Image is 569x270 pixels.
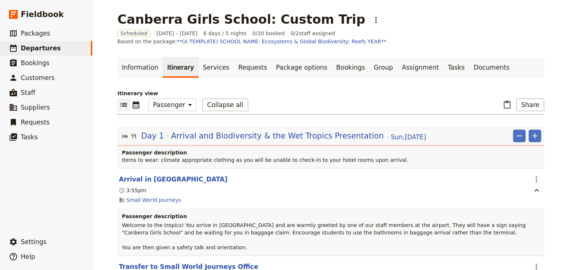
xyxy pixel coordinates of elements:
span: Bookings [21,59,49,67]
span: Based on the package: [117,38,386,45]
span: [DATE] – [DATE] [156,30,197,37]
button: Edit day information [122,130,426,141]
span: Scheduled [117,30,150,37]
span: Welcome to the tropics! You arrive in [GEOGRAPHIC_DATA] and are warmly greeted by one of our staf... [122,222,528,250]
span: Staff [21,89,36,96]
a: Bookings [332,57,369,78]
span: Day 1 [141,130,164,141]
button: Actions [530,173,543,186]
button: Add [529,130,541,142]
a: Itinerary [163,57,198,78]
a: Package options [272,57,332,78]
a: Small World Journeys [126,196,181,204]
a: Documents [469,57,514,78]
a: Requests [234,57,272,78]
button: Remove [513,130,526,142]
h4: Passenger description [122,149,541,156]
button: Share [516,99,544,111]
p: Itinerary view [117,90,544,97]
a: Group [369,57,397,78]
span: Items to wear: climate appropriate clothing as you will be unable to check-in to your hotel rooms... [122,157,408,163]
span: Help [21,253,35,260]
button: List view [117,99,130,111]
span: Requests [21,119,50,126]
a: **(A TEMPLATE) SCHOOL NAME: Ecosystems & Global Biodiversity: Reefs YEAR** [177,39,386,44]
button: Edit this itinerary item [119,175,227,184]
span: 0/20 booked [253,30,285,37]
button: Actions [370,14,382,26]
span: Departures [21,44,61,52]
span: Arrival and Biodiversity & the Wet Tropics Presentation [171,130,384,141]
span: Settings [21,238,47,246]
span: Customers [21,74,54,81]
span: 6 days / 5 nights [203,30,247,37]
div: 3:55pm [119,187,146,194]
span: 0 / 2 staff assigned [291,30,335,37]
a: Services [199,57,234,78]
span: Packages [21,30,50,37]
button: Collapse all [202,99,248,111]
h1: Canberra Girls School: Custom Trip [117,12,365,27]
span: Fieldbook [21,9,64,20]
span: Suppliers [21,104,50,111]
a: Information [117,57,163,78]
button: Calendar view [130,99,142,111]
button: Paste itinerary item [501,99,513,111]
a: Assignment [397,57,443,78]
h3: Passenger description [122,213,540,220]
span: Tasks [21,133,38,141]
a: Tasks [443,57,469,78]
span: Sun , [DATE] [391,133,426,141]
